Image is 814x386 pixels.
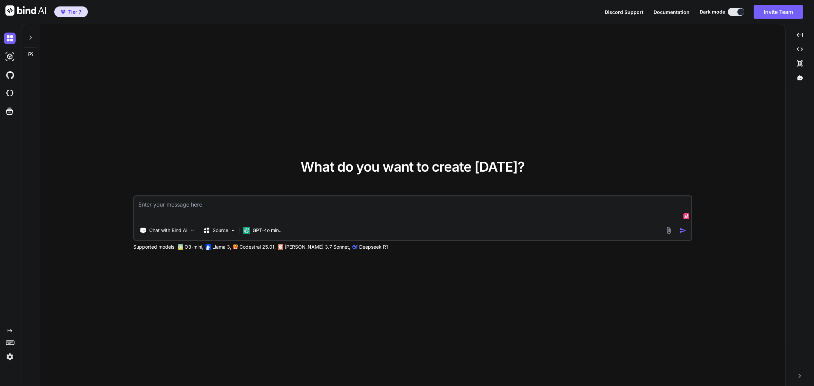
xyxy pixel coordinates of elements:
img: icon [679,227,686,234]
img: GPT-4 [178,244,183,250]
span: What do you want to create [DATE]? [301,158,525,175]
img: GPT-4o mini [243,227,250,234]
p: Llama 3, [212,244,231,250]
img: darkAi-studio [4,51,16,62]
img: darkChat [4,33,16,44]
img: Llama2 [206,244,211,250]
p: Supported models: [133,244,176,250]
button: premiumTier 7 [54,6,88,17]
img: Pick Tools [190,228,195,233]
button: Documentation [654,8,690,16]
p: Codestral 25.01, [239,244,276,250]
img: attachment [665,227,673,234]
img: claude [352,244,358,250]
p: [PERSON_NAME] 3.7 Sonnet, [285,244,350,250]
p: Source [213,227,228,234]
img: premium [61,10,65,14]
img: settings [4,351,16,363]
img: Bind AI [5,5,46,16]
span: Tier 7 [68,8,81,15]
img: githubDark [4,69,16,81]
button: Discord Support [605,8,643,16]
img: cloudideIcon [4,88,16,99]
img: Mistral-AI [233,245,238,249]
span: Dark mode [700,8,725,15]
p: Chat with Bind AI [149,227,188,234]
img: claude [278,244,283,250]
p: GPT-4o min.. [253,227,282,234]
p: Deepseek R1 [359,244,388,250]
span: Discord Support [605,9,643,15]
span: Documentation [654,9,690,15]
p: O3-mini, [185,244,203,250]
img: Pick Models [230,228,236,233]
button: Invite Team [754,5,803,19]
